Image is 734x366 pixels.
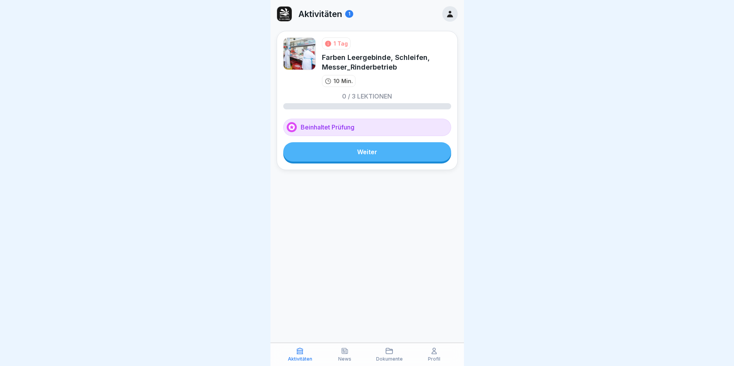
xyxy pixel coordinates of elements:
p: Aktivitäten [298,9,342,19]
p: 10 Min. [334,77,353,85]
div: 1 [345,10,353,18]
img: k0h6p37rkucdi2nwfcseq2gb.png [283,37,316,70]
div: Beinhaltet Prüfung [283,119,451,136]
a: Weiter [283,142,451,162]
p: News [338,356,351,362]
p: Dokumente [376,356,403,362]
div: 1 Tag [334,39,348,48]
p: Aktivitäten [288,356,312,362]
div: Farben Leergebinde, Schleifen, Messer_Rinderbetrieb [322,53,451,72]
p: 0 / 3 Lektionen [342,93,392,99]
img: zazc8asra4ka39jdtci05bj8.png [277,7,292,21]
p: Profil [428,356,440,362]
